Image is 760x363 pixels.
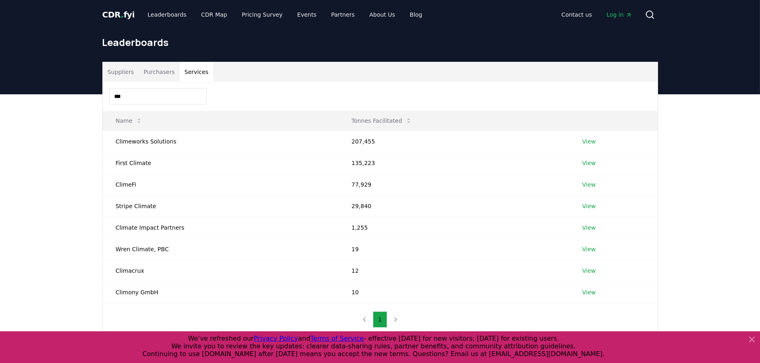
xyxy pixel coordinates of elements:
td: Climate Impact Partners [103,217,339,238]
button: Purchasers [139,62,180,82]
a: View [582,202,595,210]
td: 12 [338,260,569,281]
a: CDR.fyi [102,9,135,20]
button: Tonnes Facilitated [345,113,418,129]
a: View [582,137,595,146]
button: Services [180,62,213,82]
td: Climeworks Solutions [103,130,339,152]
button: Name [109,113,149,129]
span: Log in [606,11,632,19]
td: ClimeFi [103,174,339,195]
td: 135,223 [338,152,569,174]
td: 29,840 [338,195,569,217]
td: 19 [338,238,569,260]
a: Leaderboards [141,7,193,22]
td: Stripe Climate [103,195,339,217]
td: 77,929 [338,174,569,195]
a: Blog [403,7,429,22]
a: About Us [363,7,401,22]
td: 207,455 [338,130,569,152]
a: CDR Map [195,7,234,22]
button: Suppliers [103,62,139,82]
td: 10 [338,281,569,303]
nav: Main [555,7,638,22]
nav: Main [141,7,429,22]
span: CDR fyi [102,10,135,20]
a: Partners [325,7,361,22]
a: Contact us [555,7,598,22]
td: First Climate [103,152,339,174]
a: View [582,288,595,296]
a: View [582,180,595,189]
td: Climony GmbH [103,281,339,303]
a: Events [291,7,323,22]
span: . [121,10,123,20]
h1: Leaderboards [102,36,658,49]
td: Climacrux [103,260,339,281]
a: View [582,224,595,232]
a: View [582,267,595,275]
a: View [582,159,595,167]
button: 1 [373,311,387,328]
td: 1,255 [338,217,569,238]
td: Wren Climate, PBC [103,238,339,260]
a: View [582,245,595,253]
a: Pricing Survey [235,7,289,22]
a: Log in [600,7,638,22]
